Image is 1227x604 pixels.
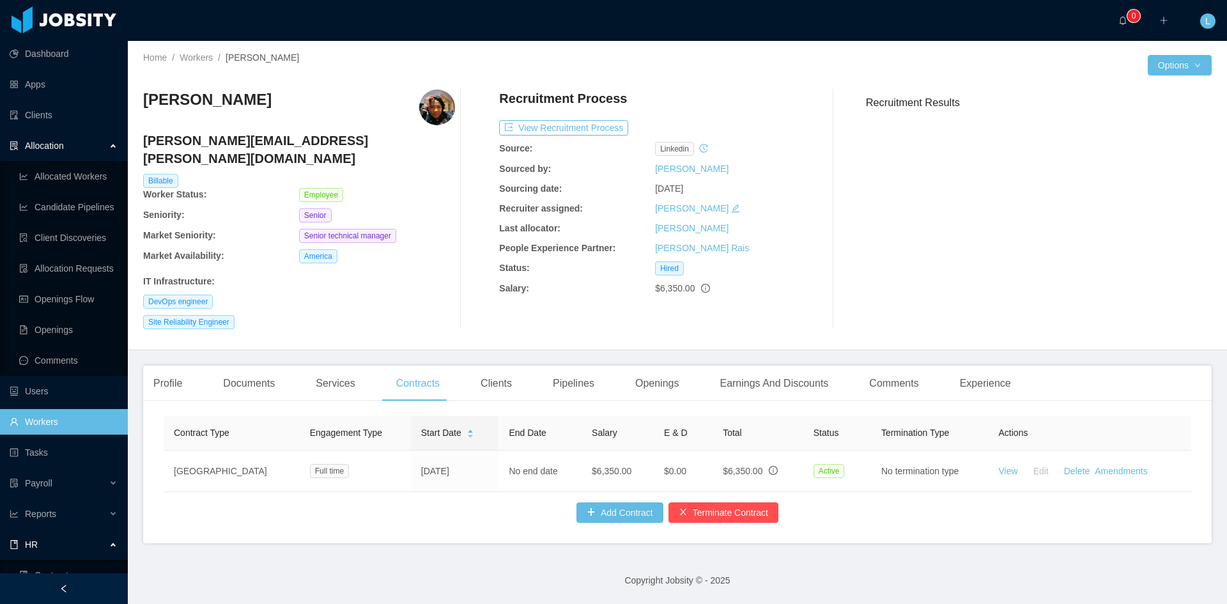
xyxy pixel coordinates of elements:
[19,562,118,588] a: icon: bookContracts
[1159,16,1168,25] i: icon: plus
[143,230,216,240] b: Market Seniority:
[592,428,617,438] span: Salary
[499,283,529,293] b: Salary:
[226,52,299,63] span: [PERSON_NAME]
[950,366,1021,401] div: Experience
[668,502,778,523] button: icon: closeTerminate Contract
[664,466,686,476] span: $0.00
[19,164,118,189] a: icon: line-chartAllocated Workers
[174,428,229,438] span: Contract Type
[509,428,546,438] span: End Date
[664,428,688,438] span: E & D
[10,141,19,150] i: icon: solution
[655,283,695,293] span: $6,350.00
[470,366,522,401] div: Clients
[499,143,532,153] b: Source:
[499,89,627,107] h4: Recruitment Process
[299,208,332,222] span: Senior
[143,366,192,401] div: Profile
[411,451,499,492] td: [DATE]
[1118,16,1127,25] i: icon: bell
[1205,13,1210,29] span: L
[769,466,778,475] span: info-circle
[143,189,206,199] b: Worker Status:
[1018,461,1059,481] button: Edit
[10,102,118,128] a: icon: auditClients
[25,539,38,550] span: HR
[699,144,708,153] i: icon: history
[814,428,839,438] span: Status
[10,540,19,549] i: icon: book
[499,243,615,253] b: People Experience Partner:
[143,210,185,220] b: Seniority:
[310,428,382,438] span: Engagement Type
[299,188,343,202] span: Employee
[1095,466,1147,476] a: Amendments
[655,243,749,253] a: [PERSON_NAME] Rais
[143,52,167,63] a: Home
[859,366,929,401] div: Comments
[25,509,56,519] span: Reports
[499,263,529,273] b: Status:
[1127,10,1140,22] sup: 0
[19,348,118,373] a: icon: messageComments
[655,261,684,275] span: Hired
[386,366,450,401] div: Contracts
[723,466,762,476] span: $6,350.00
[172,52,174,63] span: /
[1148,55,1212,75] button: Optionsicon: down
[814,464,845,478] span: Active
[10,409,118,435] a: icon: userWorkers
[19,225,118,251] a: icon: file-searchClient Discoveries
[19,256,118,281] a: icon: file-doneAllocation Requests
[25,141,64,151] span: Allocation
[143,276,215,286] b: IT Infrastructure :
[10,509,19,518] i: icon: line-chart
[299,229,396,243] span: Senior technical manager
[143,295,213,309] span: DevOps engineer
[164,451,300,492] td: [GEOGRAPHIC_DATA]
[543,366,605,401] div: Pipelines
[128,559,1227,603] footer: Copyright Jobsity © - 2025
[723,428,742,438] span: Total
[218,52,220,63] span: /
[310,464,349,478] span: Full time
[10,378,118,404] a: icon: robotUsers
[467,433,474,437] i: icon: caret-down
[299,249,337,263] span: America
[180,52,213,63] a: Workers
[871,451,989,492] td: No termination type
[419,89,455,125] img: a3c6c731-e83c-4a32-a118-c35a37c83cd3_665498b429ff3-400w.png
[592,466,631,476] span: $6,350.00
[731,204,740,213] i: icon: edit
[999,466,1018,476] a: View
[709,366,838,401] div: Earnings And Discounts
[625,366,690,401] div: Openings
[655,183,683,194] span: [DATE]
[701,284,710,293] span: info-circle
[467,428,474,437] div: Sort
[499,223,560,233] b: Last allocator:
[213,366,285,401] div: Documents
[1064,466,1090,476] a: Delete
[499,183,562,194] b: Sourcing date:
[499,120,628,136] button: icon: exportView Recruitment Process
[999,428,1028,438] span: Actions
[10,479,19,488] i: icon: file-protect
[421,426,461,440] span: Start Date
[143,251,224,261] b: Market Availability:
[467,428,474,432] i: icon: caret-up
[576,502,663,523] button: icon: plusAdd Contract
[10,41,118,66] a: icon: pie-chartDashboard
[143,315,235,329] span: Site Reliability Engineer
[19,194,118,220] a: icon: line-chartCandidate Pipelines
[25,478,52,488] span: Payroll
[881,428,949,438] span: Termination Type
[499,164,551,174] b: Sourced by:
[655,223,729,233] a: [PERSON_NAME]
[10,72,118,97] a: icon: appstoreApps
[499,203,583,213] b: Recruiter assigned:
[499,123,628,133] a: icon: exportView Recruitment Process
[10,440,118,465] a: icon: profileTasks
[866,95,1212,111] h3: Recruitment Results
